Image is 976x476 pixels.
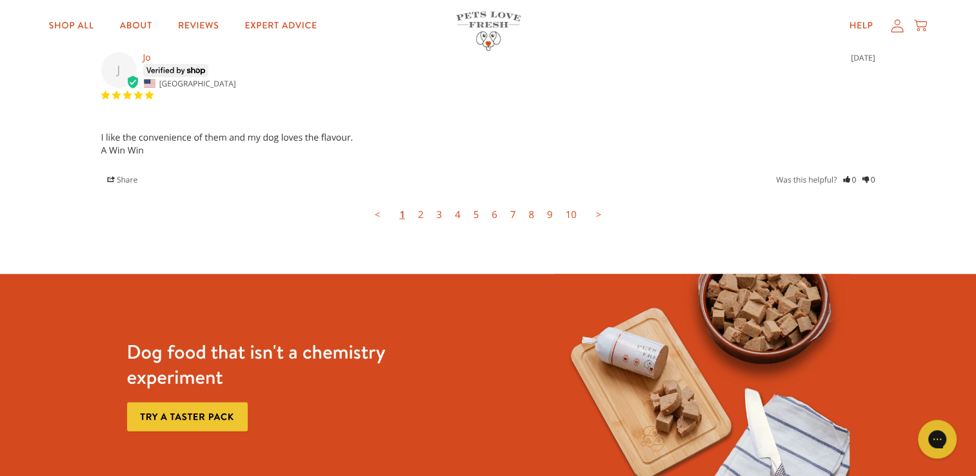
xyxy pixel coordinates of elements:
[159,78,236,89] span: [GEOGRAPHIC_DATA]
[143,52,151,64] strong: Jo
[485,202,504,228] a: Page 6
[590,202,608,228] a: Next page
[101,132,875,157] p: I like the convenience of them and my dog loves the flavour. A Win Win
[522,202,541,228] a: Page 8
[393,202,412,228] a: Page 1
[839,13,884,39] a: Help
[234,13,327,39] a: Expert Advice
[127,339,422,390] h3: Dog food that isn't a chemistry experiment
[776,174,875,186] div: Was this helpful?
[843,174,856,186] i: 0
[127,402,248,431] a: Try a taster pack
[412,202,430,228] a: Page 2
[143,64,208,77] img: SVG verified by SHOP
[559,202,583,228] a: Page 10
[541,202,559,228] a: Page 9
[101,173,144,186] span: Share
[504,202,523,228] a: Page 7
[843,174,856,185] a: Rate review as helpful
[101,206,875,224] ul: Reviews Pagination
[448,202,467,228] a: Page 4
[110,13,163,39] a: About
[911,415,963,463] iframe: Gorgias live chat messenger
[168,13,229,39] a: Reviews
[144,79,155,88] img: United States
[456,12,521,51] img: Pets Love Fresh
[100,90,155,101] span: 5-Star Rating Review
[467,202,486,228] a: Page 5
[851,52,875,64] div: [DATE]
[862,174,875,186] i: 0
[862,174,875,185] a: Rate review as not helpful
[39,13,105,39] a: Shop All
[101,52,137,88] div: J
[430,202,448,228] a: Page 3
